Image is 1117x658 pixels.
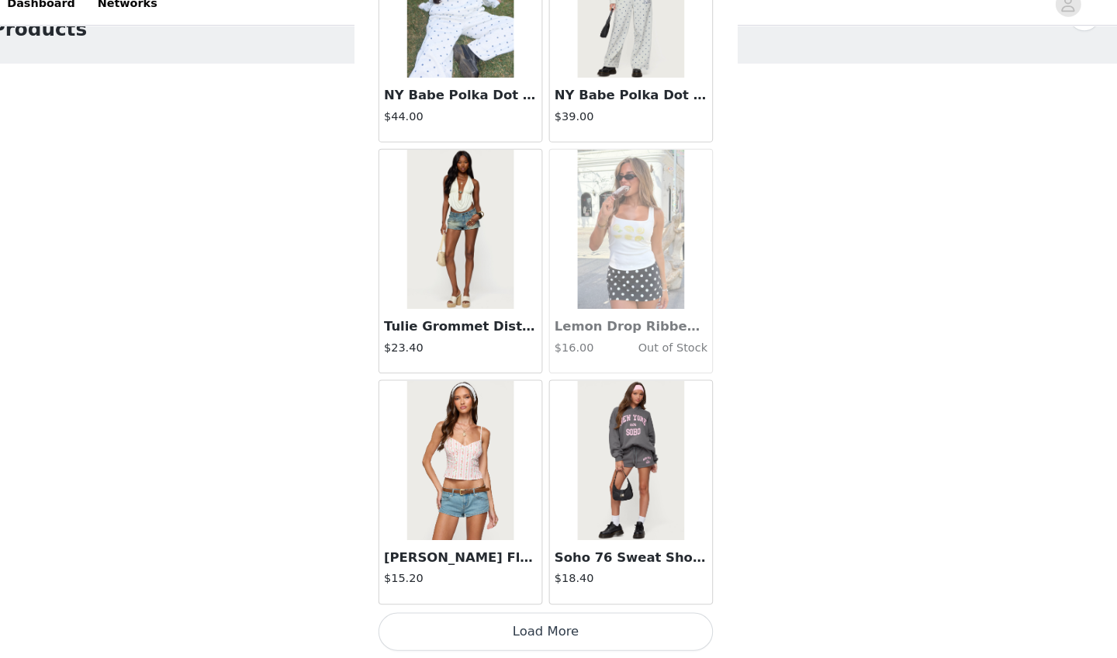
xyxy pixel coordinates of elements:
h4: $39.00 [567,122,716,138]
img: Raia Floral Striped Backless Top [424,387,527,542]
img: Lemon Drop Ribbed Tank Top [590,162,693,317]
h4: $44.00 [401,122,550,138]
h3: NY Babe Polka Dot Sweatpants [567,100,716,119]
a: Dashboard [25,3,109,38]
img: Soho 76 Sweat Shorts [590,387,693,542]
h1: Products [19,32,112,60]
div: avatar [1060,9,1074,33]
h3: [PERSON_NAME] Floral Striped Backless Top [401,550,550,569]
h4: $15.20 [401,572,550,588]
h3: NY Babe Polka Dot Hoodie [401,100,550,119]
a: Networks [112,3,189,38]
h4: $18.40 [567,572,716,588]
h4: $23.40 [401,347,550,363]
button: Load More [396,613,721,650]
h4: $16.00 [567,347,617,363]
img: Tulie Grommet Distressed Denim Shorts [424,162,527,317]
h4: Out of Stock [617,347,716,363]
h3: Soho 76 Sweat Shorts [567,550,716,569]
h3: Lemon Drop Ribbed Tank Top [567,325,716,344]
h3: Tulie Grommet Distressed Denim Shorts [401,325,550,344]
